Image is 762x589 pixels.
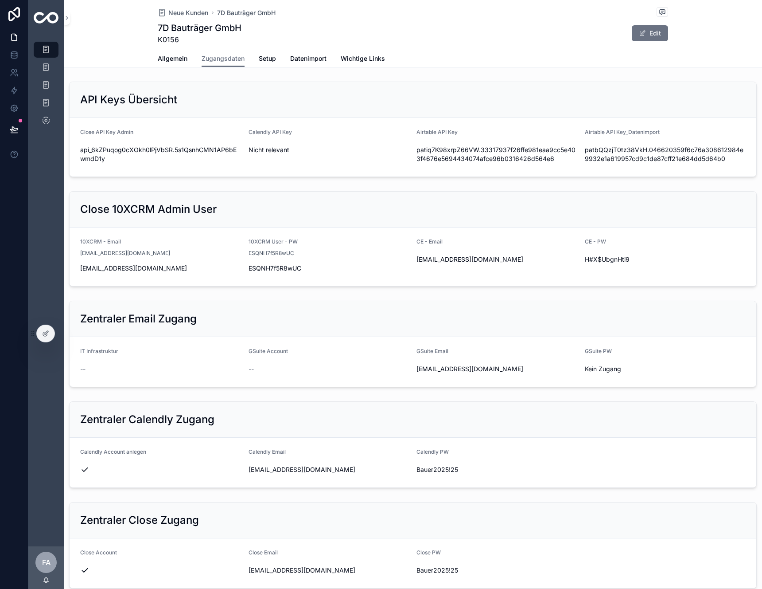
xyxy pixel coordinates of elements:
[585,129,660,135] span: Airtable API Key_Datenimport
[249,145,410,154] span: Nicht relevant
[80,312,197,326] h2: Zentraler Email Zugang
[202,51,245,67] a: Zugangsdaten
[249,566,410,575] span: [EMAIL_ADDRESS][DOMAIN_NAME]
[80,549,117,556] span: Close Account
[341,51,385,68] a: Wichtige Links
[158,22,241,34] h1: 7D Bauträger GmbH
[80,202,217,216] h2: Close 10XCRM Admin User
[585,255,746,264] span: H#X$UbgnHti9
[259,51,276,68] a: Setup
[259,54,276,63] span: Setup
[80,145,241,163] span: api_6kZPuqog0cXOkh0lPjVbSR.5s1QsnhCMN1AP6bEwmdD1y
[249,448,286,455] span: Calendly Email
[80,250,170,257] span: [EMAIL_ADDRESS][DOMAIN_NAME]
[416,129,458,135] span: Airtable API Key
[249,549,278,556] span: Close Email
[80,513,199,527] h2: Zentraler Close Zugang
[249,238,298,245] span: 10XCRM User - PW
[158,54,187,63] span: Allgemein
[290,54,327,63] span: Datenimport
[80,93,177,107] h2: API Keys Übersicht
[158,51,187,68] a: Allgemein
[416,448,449,455] span: Calendly PW
[416,549,441,556] span: Close PW
[585,145,746,163] span: patbQQzjT0tz38VkH.046620359f6c76a308612984e9932e1a619957cd9c1de87cff21e684dd5d64b0
[158,34,241,45] span: K0156
[249,365,254,373] span: --
[416,238,443,245] span: CE - Email
[416,365,578,373] span: [EMAIL_ADDRESS][DOMAIN_NAME]
[249,348,288,354] span: GSuite Account
[158,8,208,17] a: Neue Kunden
[585,238,606,245] span: CE - PW
[80,348,118,354] span: IT Infrastruktur
[80,264,241,273] span: [EMAIL_ADDRESS][DOMAIN_NAME]
[585,348,612,354] span: GSuite PW
[585,365,746,373] span: Kein Zugang
[249,129,292,135] span: Calendly API Key
[341,54,385,63] span: Wichtige Links
[416,255,578,264] span: [EMAIL_ADDRESS][DOMAIN_NAME]
[80,448,146,455] span: Calendly Account anlegen
[80,365,86,373] span: --
[416,145,578,163] span: patiq7K98xrpZ66VW.33317937f26ffe981eaa9cc5e403f4676e5694434074afce96b0316426d564e6
[80,238,121,245] span: 10XCRM - Email
[217,8,276,17] a: 7D Bauträger GmbH
[80,412,214,427] h2: Zentraler Calendly Zugang
[249,465,410,474] span: [EMAIL_ADDRESS][DOMAIN_NAME]
[249,250,294,257] span: ESQNH7f5R8wUC
[42,557,51,568] span: FA
[34,12,58,24] img: App logo
[416,566,578,575] span: Bauer2025!25
[249,264,410,273] span: ESQNH7f5R8wUC
[416,465,578,474] span: Bauer2025!25
[28,35,64,140] div: scrollable content
[416,348,448,354] span: GSuite Email
[80,129,133,135] span: Close API Key Admin
[202,54,245,63] span: Zugangsdaten
[290,51,327,68] a: Datenimport
[168,8,208,17] span: Neue Kunden
[632,25,668,41] button: Edit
